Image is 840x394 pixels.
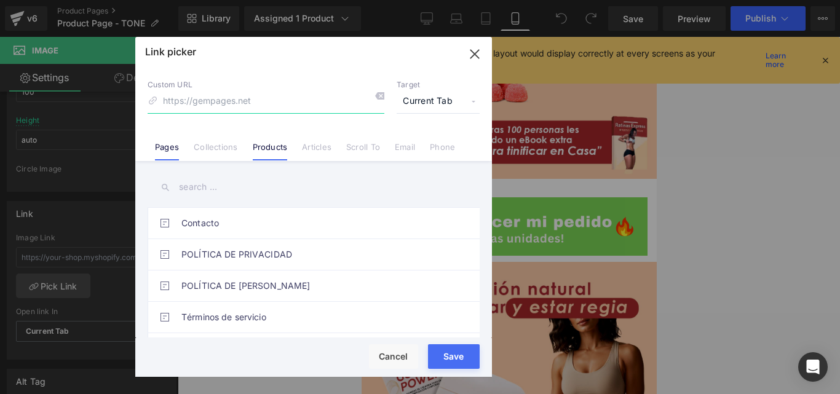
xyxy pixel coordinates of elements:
[148,173,480,201] input: search ...
[395,142,415,160] a: Email
[181,333,452,364] a: 🥳FELICITACIONES POR TU COMPRA!🥳
[397,80,480,90] p: Target
[346,142,380,160] a: Scroll To
[369,344,418,369] button: Cancel
[302,142,331,160] a: Articles
[181,302,452,333] a: Términos de servicio
[430,142,455,160] a: Phone
[397,90,480,113] span: Current Tab
[798,352,828,382] div: Open Intercom Messenger
[181,239,452,270] a: POLÍTICA DE PRIVACIDAD
[181,270,452,301] a: POLÍTICA DE [PERSON_NAME]
[148,90,384,113] input: https://gempages.net
[253,142,288,160] a: Products
[148,80,384,90] p: Custom URL
[145,45,196,58] p: Link picker
[181,208,452,238] a: Contacto
[194,142,237,160] a: Collections
[428,344,480,369] button: Save
[155,142,179,160] a: Pages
